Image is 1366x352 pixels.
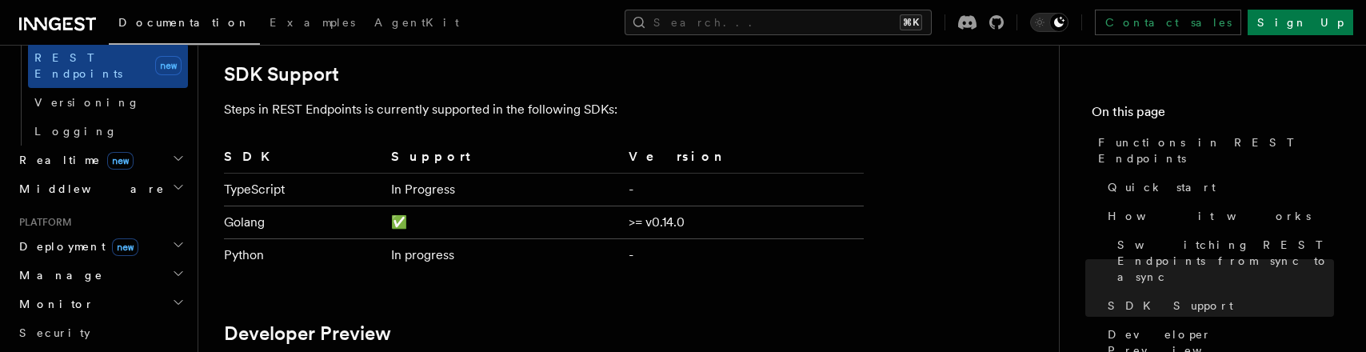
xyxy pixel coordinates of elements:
span: SDK Support [1108,298,1233,314]
span: Monitor [13,296,94,312]
a: Functions in REST Endpoints [1092,128,1334,173]
a: Logging [28,117,188,146]
td: Python [224,239,385,272]
span: Platform [13,216,72,229]
td: - [622,174,864,206]
a: Versioning [28,88,188,117]
h4: On this page [1092,102,1334,128]
span: Security [19,326,90,339]
p: Steps in REST Endpoints is currently supported in the following SDKs: [224,98,864,121]
td: Golang [224,206,385,239]
th: SDK [224,146,385,174]
button: Monitor [13,290,188,318]
button: Manage [13,261,188,290]
a: AgentKit [365,5,469,43]
span: REST Endpoints [34,51,122,80]
a: Developer Preview [224,322,391,345]
span: Middleware [13,181,165,197]
span: Documentation [118,16,250,29]
td: In Progress [385,174,622,206]
button: Middleware [13,174,188,203]
span: Deployment [13,238,138,254]
a: Security [13,318,188,347]
kbd: ⌘K [900,14,922,30]
th: Support [385,146,622,174]
a: Documentation [109,5,260,45]
button: Search...⌘K [625,10,932,35]
span: Switching REST Endpoints from sync to async [1117,237,1334,285]
a: Examples [260,5,365,43]
td: >= v0.14.0 [622,206,864,239]
a: How it works [1101,202,1334,230]
span: Quick start [1108,179,1216,195]
td: In progress [385,239,622,272]
span: new [155,56,182,75]
td: - [622,239,864,272]
span: Functions in REST Endpoints [1098,134,1334,166]
a: SDK Support [1101,291,1334,320]
span: Realtime [13,152,134,168]
a: Quick start [1101,173,1334,202]
a: Sign Up [1248,10,1353,35]
span: Logging [34,125,118,138]
a: Contact sales [1095,10,1241,35]
th: Version [622,146,864,174]
td: TypeScript [224,174,385,206]
span: How it works [1108,208,1311,224]
span: AgentKit [374,16,459,29]
span: new [107,152,134,170]
span: new [112,238,138,256]
span: Examples [270,16,355,29]
a: Switching REST Endpoints from sync to async [1111,230,1334,291]
a: SDK Support [224,63,339,86]
span: Versioning [34,96,140,109]
td: ✅ [385,206,622,239]
button: Deploymentnew [13,232,188,261]
span: Manage [13,267,103,283]
a: REST Endpointsnew [28,43,188,88]
button: Realtimenew [13,146,188,174]
button: Toggle dark mode [1030,13,1068,32]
